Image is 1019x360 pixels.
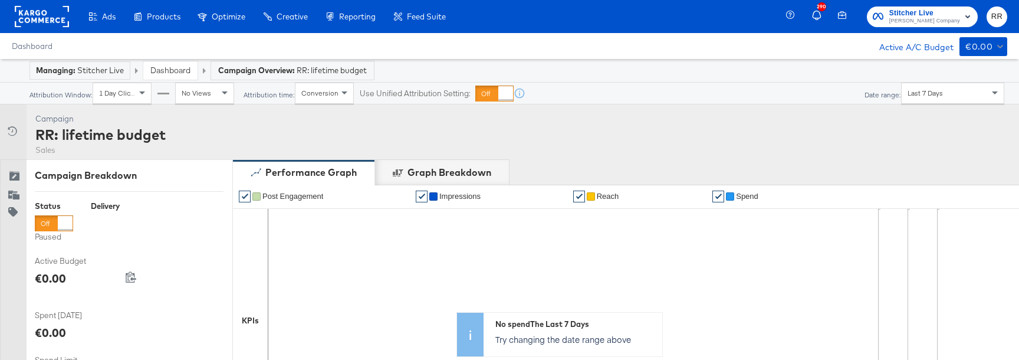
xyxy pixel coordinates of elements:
[29,91,93,99] div: Attribution Window:
[91,201,120,212] div: Delivery
[889,17,960,26] span: [PERSON_NAME] Company
[12,41,52,51] a: Dashboard
[959,37,1007,56] button: €0.00
[102,12,116,21] span: Ads
[239,191,251,202] a: ✔
[965,40,992,54] div: €0.00
[407,166,491,179] div: Graph Breakdown
[495,319,656,330] div: No spend The Last 7 Days
[297,65,367,76] span: RR: lifetime budget
[277,12,308,21] span: Creative
[35,145,166,156] div: Sales
[35,324,66,341] div: €0.00
[416,191,428,202] a: ✔
[360,88,471,99] label: Use Unified Attribution Setting:
[987,6,1007,27] button: RR
[908,89,943,97] span: Last 7 Days
[99,89,137,97] span: 1 Day Clicks
[35,270,66,287] div: €0.00
[218,66,295,75] strong: Campaign Overview:
[182,89,211,97] span: No Views
[265,166,357,179] div: Performance Graph
[35,201,73,212] div: Status
[212,12,245,21] span: Optimize
[36,65,124,76] div: Stitcher Live
[439,192,481,201] span: Impressions
[150,65,190,76] a: Dashboard
[35,125,166,145] div: RR: lifetime budget
[339,12,376,21] span: Reporting
[35,231,73,243] label: Paused
[991,10,1002,24] span: RR
[36,66,75,75] strong: Managing:
[147,12,180,21] span: Products
[889,7,960,19] span: Stitcher Live
[35,113,166,125] div: Campaign
[407,12,446,21] span: Feed Suite
[35,310,123,321] span: Spent [DATE]
[243,91,295,99] div: Attribution time:
[262,192,323,201] span: Post Engagement
[301,89,338,97] span: Conversion
[712,191,724,202] a: ✔
[810,5,830,28] button: 290
[597,192,619,201] span: Reach
[736,192,758,201] span: Spend
[35,256,123,267] span: Active Budget
[867,37,954,55] div: Active A/C Budget
[495,333,656,345] p: Try changing the date range above
[35,169,223,182] div: Campaign Breakdown
[817,2,826,11] div: 290
[573,191,585,202] a: ✔
[864,91,901,99] div: Date range:
[867,6,978,27] button: Stitcher Live[PERSON_NAME] Company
